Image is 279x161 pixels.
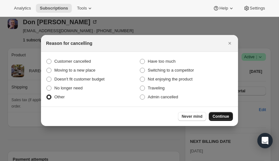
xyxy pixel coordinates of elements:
span: Customer cancelled [54,59,91,64]
span: Doesn't fit customer budget [54,77,105,81]
span: Analytics [14,6,31,11]
span: Continue [213,114,229,119]
button: Tools [73,4,97,13]
span: Have too much [148,59,175,64]
h2: Reason for cancelling [46,40,92,46]
span: Never mind [182,114,202,119]
button: Analytics [10,4,35,13]
button: Help [209,4,238,13]
span: Tools [77,6,87,11]
span: Not enjoying the product [148,77,193,81]
span: Other [54,94,65,99]
span: Subscriptions [40,6,68,11]
span: Moving to a new place [54,68,95,73]
button: Continue [209,112,233,121]
span: Switching to a competitor [148,68,194,73]
div: Open Intercom Messenger [257,133,273,148]
span: No longer need [54,86,83,90]
span: Admin cancelled [148,94,178,99]
span: Traveling [148,86,165,90]
button: Never mind [178,112,206,121]
span: Settings [250,6,265,11]
span: Help [219,6,228,11]
button: Settings [240,4,269,13]
button: Close [225,39,234,48]
button: Subscriptions [36,4,72,13]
